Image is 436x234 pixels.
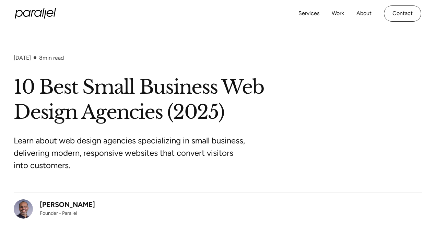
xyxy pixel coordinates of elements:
a: [PERSON_NAME]Founder - Parallel [14,199,95,219]
a: home [15,8,56,19]
span: 8 [39,55,43,61]
a: About [356,9,372,19]
div: [DATE] [14,55,31,61]
img: Robin Dhanwani [14,199,33,219]
a: Contact [384,5,421,22]
a: Services [298,9,319,19]
h1: 10 Best Small Business Web Design Agencies (2025) [14,75,422,125]
p: Learn about web design agencies specializing in small business, delivering modern, responsive web... [14,134,271,172]
div: min read [39,55,64,61]
a: Work [332,9,344,19]
div: Founder - Parallel [40,210,95,217]
div: [PERSON_NAME] [40,199,95,210]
